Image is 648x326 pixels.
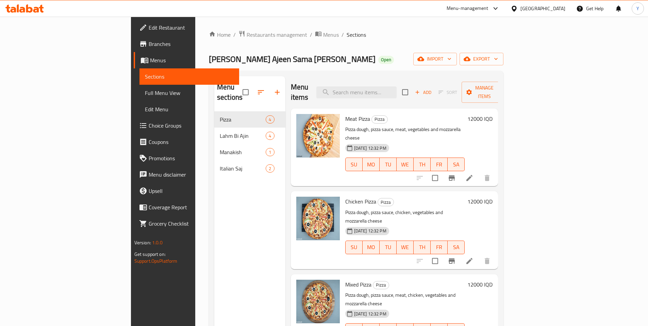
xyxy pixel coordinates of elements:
span: Grocery Checklist [149,219,234,228]
a: Full Menu View [139,85,239,101]
button: SA [448,158,465,171]
button: MO [363,158,380,171]
span: Select to update [428,171,442,185]
a: Coupons [134,134,239,150]
nav: Menu sections [214,109,285,179]
button: TU [380,241,397,254]
span: Sections [145,72,234,81]
span: Pizza [378,198,394,206]
a: Promotions [134,150,239,166]
button: delete [479,170,495,186]
span: Sections [347,31,366,39]
button: delete [479,253,495,269]
span: Edit Restaurant [149,23,234,32]
a: Coverage Report [134,199,239,215]
span: Sort sections [253,84,269,100]
span: Add item [412,87,434,98]
span: [DATE] 12:32 PM [351,311,389,317]
img: Mixed Pizza [296,280,340,323]
button: MO [363,241,380,254]
h6: 12000 IQD [467,197,493,206]
span: TU [382,242,394,252]
a: Support.OpsPlatform [134,257,178,265]
img: Meat Pizza [296,114,340,158]
span: 2 [266,165,274,172]
span: Full Menu View [145,89,234,97]
span: Select section first [434,87,462,98]
span: Mixed Pizza [345,279,371,290]
div: Pizza [378,198,394,206]
a: Edit menu item [465,257,473,265]
span: Select to update [428,254,442,268]
span: FR [433,242,445,252]
span: Meat Pizza [345,114,370,124]
span: SU [348,242,360,252]
span: TU [382,160,394,169]
p: Pizza dough, pizza sauce, chicken, vegetables and mozzarella cheese [345,208,465,225]
span: Get support on: [134,250,166,259]
div: Manakish1 [214,144,285,160]
span: FR [433,160,445,169]
button: SU [345,241,363,254]
a: Upsell [134,183,239,199]
span: 4 [266,133,274,139]
span: SA [450,242,462,252]
span: Choice Groups [149,121,234,130]
span: 1.0.0 [152,238,163,247]
span: SU [348,160,360,169]
a: Menus [134,52,239,68]
span: [DATE] 12:32 PM [351,228,389,234]
div: items [266,164,274,173]
input: search [316,86,397,98]
button: WE [397,158,414,171]
span: Pizza [373,281,389,289]
span: Upsell [149,187,234,195]
div: Pizza [371,115,388,124]
span: Manakish [220,148,266,156]
button: FR [431,241,448,254]
button: import [413,53,457,65]
button: Add [412,87,434,98]
span: SA [450,160,462,169]
div: Italian Saj2 [214,160,285,177]
span: Version: [134,238,151,247]
a: Choice Groups [134,117,239,134]
span: Manage items [467,84,502,101]
div: items [266,132,274,140]
h2: Menu items [291,82,309,102]
button: TU [380,158,397,171]
div: [GEOGRAPHIC_DATA] [520,5,565,12]
span: TH [416,242,428,252]
span: Select all sections [238,85,253,99]
span: Add [414,88,432,96]
img: Chicken Pizza [296,197,340,240]
span: Italian Saj [220,164,266,173]
div: items [266,148,274,156]
button: Add section [269,84,285,100]
nav: breadcrumb [209,30,503,39]
a: Branches [134,36,239,52]
div: Lahm Bi Ajin [220,132,266,140]
div: Menu-management [447,4,488,13]
button: SU [345,158,363,171]
h6: 12000 IQD [467,280,493,289]
a: Menu disclaimer [134,166,239,183]
span: export [465,55,498,63]
a: Sections [139,68,239,85]
span: Open [378,57,394,63]
a: Edit menu item [465,174,473,182]
span: [DATE] 12:32 PM [351,145,389,151]
span: Branches [149,40,234,48]
span: Pizza [372,115,387,123]
a: Menus [315,30,339,39]
h6: 12000 IQD [467,114,493,124]
span: [PERSON_NAME] Ajeen Sama [PERSON_NAME] [209,51,376,67]
span: Menus [323,31,339,39]
span: MO [365,242,377,252]
li: / [342,31,344,39]
button: FR [431,158,448,171]
span: TH [416,160,428,169]
button: TH [414,158,431,171]
button: TH [414,241,431,254]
